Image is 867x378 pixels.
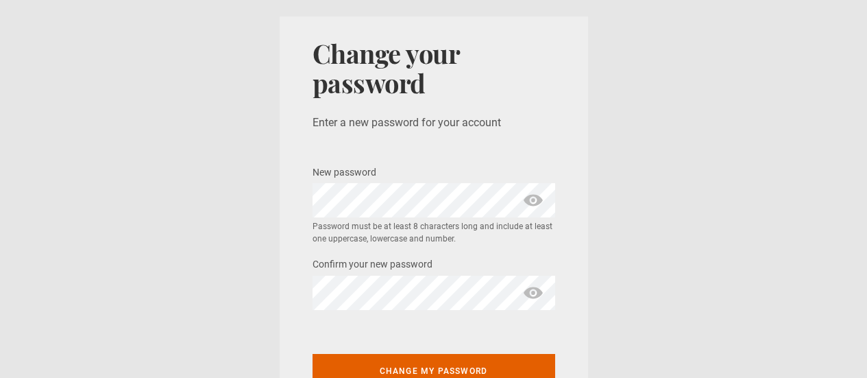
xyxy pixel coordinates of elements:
h1: Change your password [313,38,555,98]
small: Password must be at least 8 characters long and include at least one uppercase, lowercase and num... [313,220,555,245]
label: New password [313,165,376,181]
p: Enter a new password for your account [313,115,555,131]
label: Confirm your new password [313,257,432,273]
span: show password [522,183,544,217]
span: show password [522,276,544,310]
